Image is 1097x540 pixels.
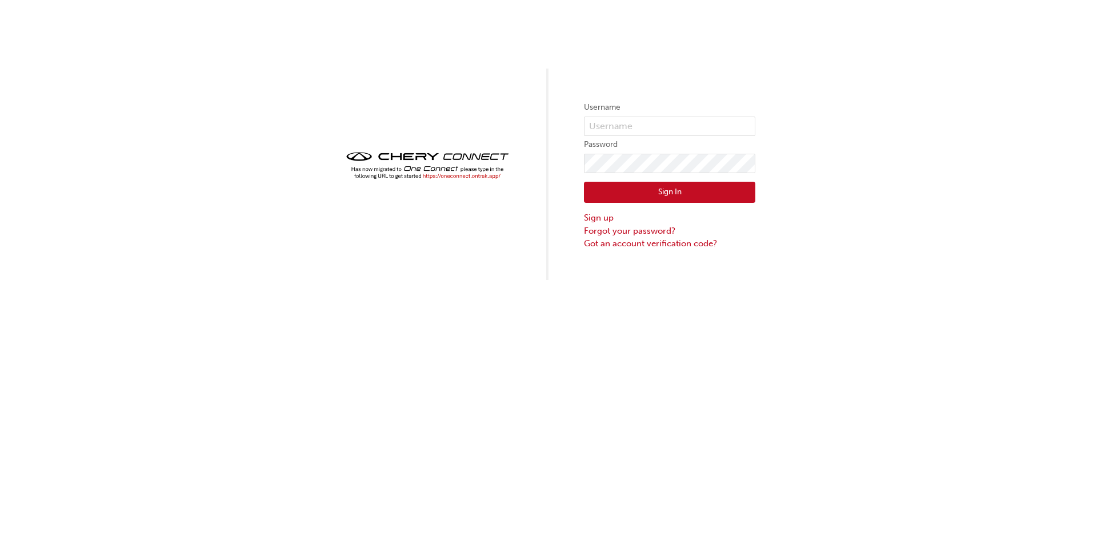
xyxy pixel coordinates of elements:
a: Forgot your password? [584,225,755,238]
label: Password [584,138,755,151]
label: Username [584,101,755,114]
a: Got an account verification code? [584,237,755,250]
input: Username [584,117,755,136]
img: cheryconnect [342,149,513,182]
button: Sign In [584,182,755,203]
a: Sign up [584,211,755,225]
